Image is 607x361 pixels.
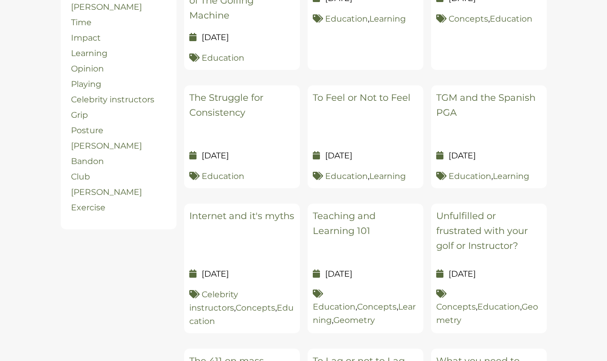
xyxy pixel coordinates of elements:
p: , [313,12,418,26]
a: Playing [71,79,101,89]
p: , , , [313,288,418,327]
a: Concepts [436,302,476,312]
p: [DATE] [189,31,295,44]
a: Posture [71,125,103,135]
p: , , [189,288,295,328]
a: Celebrity instructors [71,95,154,104]
a: Education [325,171,368,181]
a: The Struggle for Consistency [189,92,263,118]
a: Education [449,171,491,181]
p: [DATE] [436,150,542,162]
a: Exercise [71,203,105,212]
a: Opinion [71,64,104,74]
a: Education [313,302,355,312]
a: Time [71,17,92,27]
p: , , [436,288,542,327]
p: , [313,170,418,183]
a: Education [189,303,294,326]
p: [DATE] [313,150,418,162]
a: Learning [493,171,529,181]
a: Education [325,14,368,24]
p: [DATE] [313,268,418,280]
p: [DATE] [189,150,295,162]
a: Learning [369,14,406,24]
a: Learning [313,302,416,325]
a: Learning [71,48,108,58]
a: Impact [71,33,101,43]
p: , [436,170,542,183]
a: [PERSON_NAME] [71,141,142,151]
p: [DATE] [189,268,295,280]
a: [PERSON_NAME] [71,2,142,12]
p: , [436,12,542,26]
a: Concepts [449,14,488,24]
a: Learning [369,171,406,181]
a: Teaching and Learning 101 [313,210,376,237]
a: Geometry [436,302,538,325]
a: Internet and it's myths [189,210,294,222]
a: Education [202,53,244,63]
a: Concepts [236,303,275,313]
a: Grip [71,110,88,120]
a: To Feel or Not to Feel [313,92,410,103]
a: Geometry [333,315,375,325]
a: Education [477,302,520,312]
p: [DATE] [436,268,542,280]
a: Celebrity instructors [189,290,238,313]
a: Club [71,172,90,182]
a: TGM and the Spanish PGA [436,92,535,118]
a: Bandon [71,156,104,166]
a: [PERSON_NAME] [71,187,142,197]
a: Concepts [357,302,397,312]
a: Education [202,171,244,181]
a: Unfulfilled or frustrated with your golf or Instructor? [436,210,528,252]
a: Education [490,14,532,24]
